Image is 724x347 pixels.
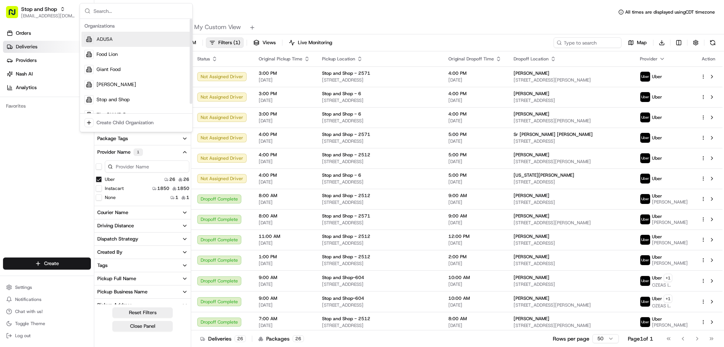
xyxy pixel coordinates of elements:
[448,172,502,178] span: 5:00 PM
[514,275,549,281] span: [PERSON_NAME]
[448,111,502,117] span: 4:00 PM
[322,91,361,97] span: Stop and Shop - 6
[259,213,310,219] span: 8:00 AM
[322,220,436,226] span: [STREET_ADDRESS]
[652,240,688,246] span: [PERSON_NAME]
[44,260,59,267] span: Create
[514,97,628,103] span: [STREET_ADDRESS]
[15,109,58,117] span: Knowledge Base
[322,240,436,246] span: [STREET_ADDRESS]
[322,233,370,239] span: Stop and Shop - 2512
[16,57,37,64] span: Providers
[652,282,672,288] span: OZEAS L.
[322,111,361,117] span: Stop and Shop - 6
[8,30,137,42] p: Welcome 👋
[259,91,310,97] span: 3:00 PM
[133,148,143,156] div: 1
[448,138,502,144] span: [DATE]
[259,254,310,260] span: 1:00 PM
[97,36,113,43] span: ADUSA
[322,322,436,328] span: [STREET_ADDRESS]
[8,8,23,23] img: Nash
[259,275,310,281] span: 9:00 AM
[75,128,91,134] span: Pylon
[94,3,188,19] input: Search...
[15,308,43,315] span: Chat with us!
[640,194,650,204] img: profile_uber_ahold_partner.png
[3,330,91,341] button: Log out
[448,275,502,281] span: 10:00 AM
[3,258,91,270] button: Create
[322,56,355,62] span: Pickup Location
[64,110,70,116] div: 💻
[448,159,502,165] span: [DATE]
[3,294,91,305] button: Notifications
[285,37,336,48] button: Live Monitoring
[448,70,502,76] span: 4:00 PM
[322,193,370,199] span: Stop and Shop - 2512
[183,176,189,182] span: 26
[20,49,124,57] input: Clear
[640,153,650,163] img: profile_uber_ahold_partner.png
[640,174,650,184] img: profile_uber_ahold_partner.png
[322,261,436,267] span: [STREET_ADDRESS]
[322,281,436,287] span: [STREET_ADDRESS]
[322,275,364,281] span: Stop and Shop-604
[640,235,650,245] img: profile_uber_ahold_partner.png
[97,275,136,282] div: Pickup Full Name
[16,30,31,37] span: Orders
[94,233,191,245] button: Dispatch Strategy
[250,37,279,48] button: Views
[448,77,502,83] span: [DATE]
[94,246,191,259] button: Created By
[625,9,715,15] span: All times are displayed using CDT timezone
[97,302,132,308] div: Pickup Address
[624,37,650,48] button: Map
[105,160,189,173] input: Provider Name
[259,138,310,144] span: [DATE]
[448,281,502,287] span: [DATE]
[97,51,118,58] span: Food Lion
[258,335,304,342] div: Packages
[448,316,502,322] span: 8:00 AM
[514,172,574,178] span: [US_STATE][PERSON_NAME]
[105,194,116,200] label: None
[322,295,364,301] span: Stop and Shop-604
[652,176,662,182] span: Uber
[97,222,134,229] div: Driving Distance
[514,316,549,322] span: [PERSON_NAME]
[94,132,191,145] button: Package Tags
[628,335,653,342] div: Page 1 of 1
[206,37,244,48] button: Filters(1)
[259,302,310,308] span: [DATE]
[97,236,138,242] div: Dispatch Strategy
[16,71,33,77] span: Nash AI
[448,295,502,301] span: 10:00 AM
[97,119,153,126] div: Create Child Organization
[259,131,310,137] span: 4:00 PM
[652,114,662,120] span: Uber
[652,199,688,205] span: [PERSON_NAME]
[259,281,310,287] span: [DATE]
[97,111,144,118] span: The GIANT Company
[194,23,241,32] span: My Custom View
[97,66,121,73] span: Giant Food
[514,240,628,246] span: [STREET_ADDRESS]
[26,72,124,80] div: Start new chat
[21,13,75,19] button: [EMAIL_ADDRESS][DOMAIN_NAME]
[80,19,192,132] div: Suggestions
[514,254,549,260] span: [PERSON_NAME]
[8,110,14,116] div: 📗
[5,106,61,120] a: 📗Knowledge Base
[514,138,628,144] span: [STREET_ADDRESS]
[640,297,650,307] img: profile_uber_ahold_partner.png
[71,109,121,117] span: API Documentation
[3,68,94,80] a: Nash AI
[97,96,130,103] span: Stop and Shop
[448,302,502,308] span: [DATE]
[448,97,502,103] span: [DATE]
[514,152,549,158] span: [PERSON_NAME]
[640,113,650,122] img: profile_uber_ahold_partner.png
[514,56,549,62] span: Dropoff Location
[322,138,436,144] span: [STREET_ADDRESS]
